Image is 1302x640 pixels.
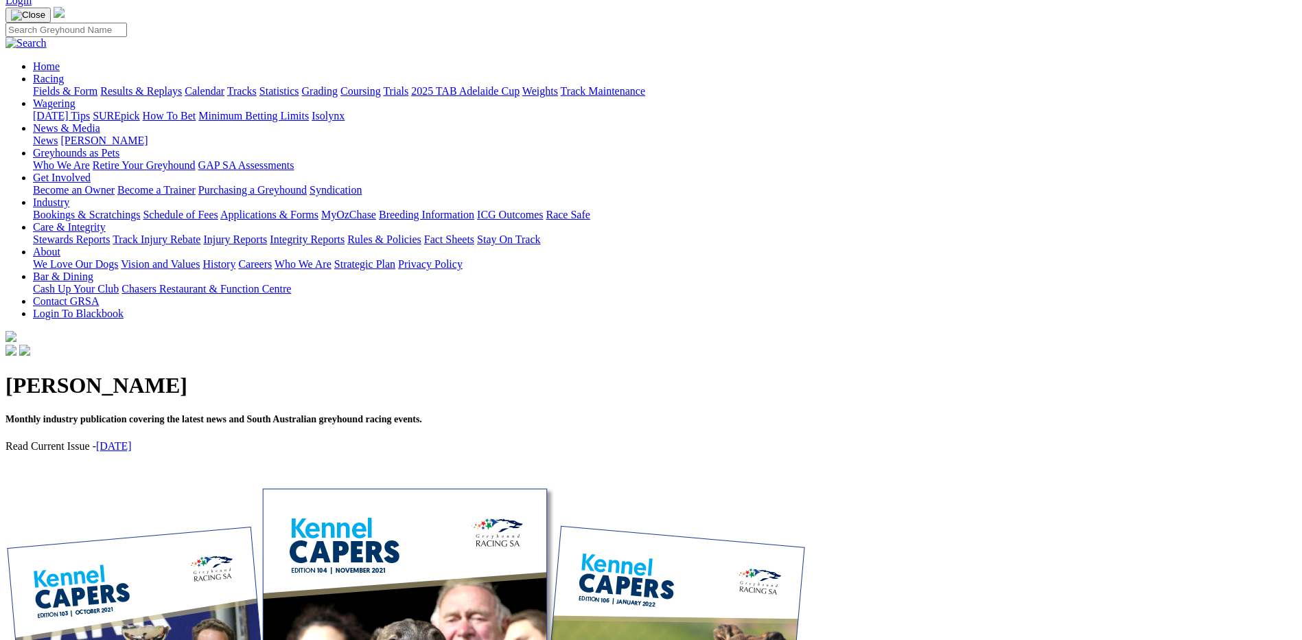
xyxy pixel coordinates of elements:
[5,414,422,424] span: Monthly industry publication covering the latest news and South Australian greyhound racing events.
[33,233,1297,246] div: Care & Integrity
[33,60,60,72] a: Home
[203,233,267,245] a: Injury Reports
[33,246,60,258] a: About
[33,295,99,307] a: Contact GRSA
[93,159,196,171] a: Retire Your Greyhound
[33,110,1297,122] div: Wagering
[33,258,1297,271] div: About
[198,184,307,196] a: Purchasing a Greyhound
[33,258,118,270] a: We Love Our Dogs
[198,159,294,171] a: GAP SA Assessments
[312,110,345,122] a: Isolynx
[5,37,47,49] img: Search
[11,10,45,21] img: Close
[33,308,124,319] a: Login To Blackbook
[424,233,474,245] a: Fact Sheets
[477,233,540,245] a: Stay On Track
[33,196,69,208] a: Industry
[60,135,148,146] a: [PERSON_NAME]
[33,271,93,282] a: Bar & Dining
[321,209,376,220] a: MyOzChase
[33,221,106,233] a: Care & Integrity
[5,373,1297,398] h1: [PERSON_NAME]
[5,345,16,356] img: facebook.svg
[33,85,1297,98] div: Racing
[270,233,345,245] a: Integrity Reports
[334,258,395,270] a: Strategic Plan
[93,110,139,122] a: SUREpick
[33,184,1297,196] div: Get Involved
[5,23,127,37] input: Search
[275,258,332,270] a: Who We Are
[220,209,318,220] a: Applications & Forms
[561,85,645,97] a: Track Maintenance
[33,73,64,84] a: Racing
[259,85,299,97] a: Statistics
[477,209,543,220] a: ICG Outcomes
[33,159,1297,172] div: Greyhounds as Pets
[202,258,235,270] a: History
[113,233,200,245] a: Track Injury Rebate
[33,122,100,134] a: News & Media
[143,209,218,220] a: Schedule of Fees
[238,258,272,270] a: Careers
[33,110,90,122] a: [DATE] Tips
[33,184,115,196] a: Become an Owner
[96,440,132,452] a: [DATE]
[5,440,1297,453] p: Read Current Issue -
[33,85,97,97] a: Fields & Form
[33,98,75,109] a: Wagering
[383,85,408,97] a: Trials
[227,85,257,97] a: Tracks
[340,85,381,97] a: Coursing
[5,8,51,23] button: Toggle navigation
[522,85,558,97] a: Weights
[117,184,196,196] a: Become a Trainer
[398,258,463,270] a: Privacy Policy
[5,331,16,342] img: logo-grsa-white.png
[100,85,182,97] a: Results & Replays
[54,7,65,18] img: logo-grsa-white.png
[198,110,309,122] a: Minimum Betting Limits
[185,85,224,97] a: Calendar
[33,147,119,159] a: Greyhounds as Pets
[33,283,119,295] a: Cash Up Your Club
[347,233,421,245] a: Rules & Policies
[33,209,1297,221] div: Industry
[33,159,90,171] a: Who We Are
[33,209,140,220] a: Bookings & Scratchings
[33,172,91,183] a: Get Involved
[121,283,291,295] a: Chasers Restaurant & Function Centre
[411,85,520,97] a: 2025 TAB Adelaide Cup
[302,85,338,97] a: Grading
[33,135,58,146] a: News
[121,258,200,270] a: Vision and Values
[546,209,590,220] a: Race Safe
[310,184,362,196] a: Syndication
[33,233,110,245] a: Stewards Reports
[33,135,1297,147] div: News & Media
[379,209,474,220] a: Breeding Information
[143,110,196,122] a: How To Bet
[19,345,30,356] img: twitter.svg
[33,283,1297,295] div: Bar & Dining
